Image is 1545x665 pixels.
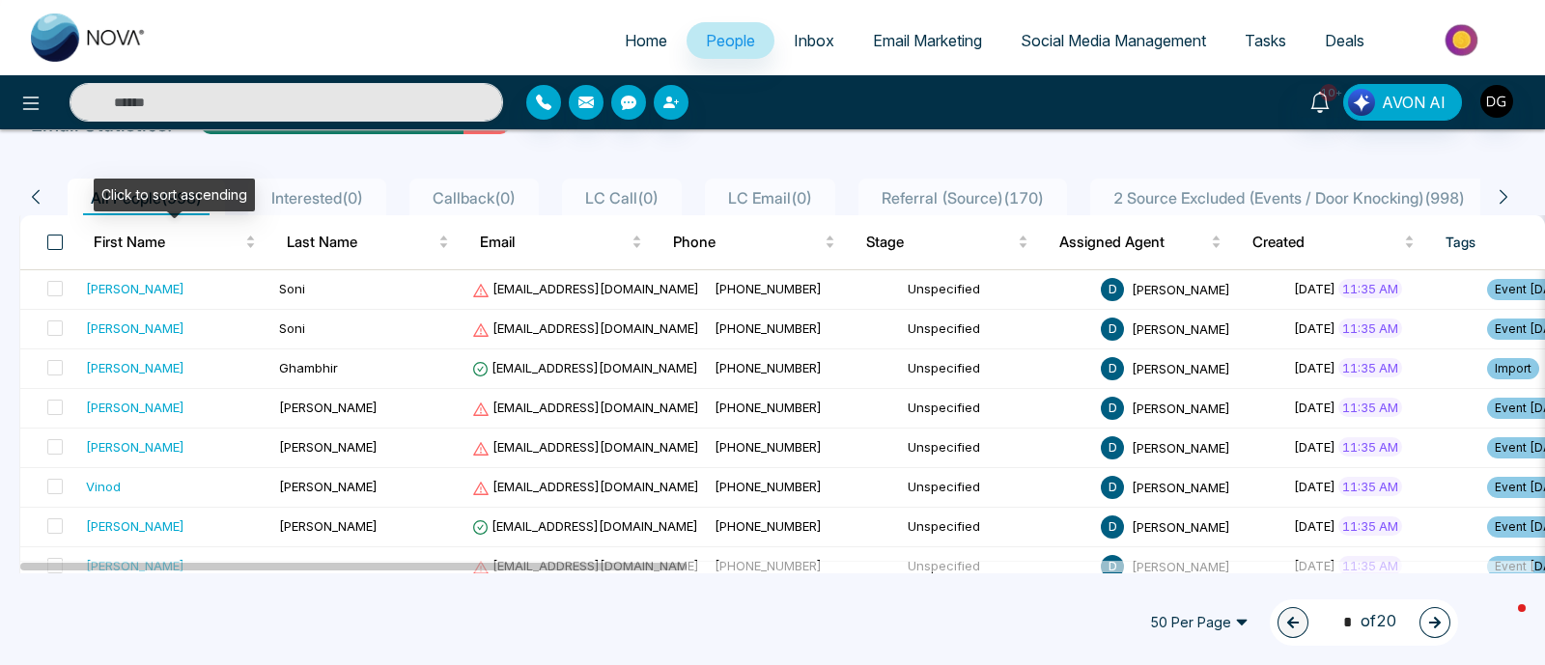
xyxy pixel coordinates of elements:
td: Unspecified [900,468,1093,508]
td: Unspecified [900,310,1093,349]
span: Phone [673,231,821,254]
span: D [1101,278,1124,301]
span: [PHONE_NUMBER] [715,558,822,573]
td: Unspecified [900,547,1093,587]
th: Phone [658,215,851,269]
span: [EMAIL_ADDRESS][DOMAIN_NAME] [472,479,699,494]
div: [PERSON_NAME] [86,358,184,377]
span: 50 Per Page [1137,607,1262,638]
span: [PERSON_NAME] [1132,281,1230,296]
span: of 20 [1332,609,1396,635]
span: 11:35 AM [1338,437,1402,457]
div: Vinod [86,477,121,496]
a: People [687,22,774,59]
span: Home [625,31,667,50]
td: Unspecified [900,349,1093,389]
div: [PERSON_NAME] [86,279,184,298]
span: [EMAIL_ADDRESS][DOMAIN_NAME] [472,439,699,455]
span: [PERSON_NAME] [279,479,378,494]
a: Home [605,22,687,59]
span: D [1101,515,1124,539]
a: 10+ [1297,84,1343,118]
th: Assigned Agent [1044,215,1237,269]
span: 11:35 AM [1338,477,1402,496]
span: LC Email ( 0 ) [720,188,820,208]
span: [PERSON_NAME] [1132,518,1230,534]
div: [PERSON_NAME] [86,556,184,575]
span: LC Call ( 0 ) [577,188,666,208]
a: Deals [1306,22,1384,59]
span: D [1101,357,1124,380]
span: [PERSON_NAME] [1132,558,1230,573]
span: All People ( 998 ) [83,188,210,208]
span: Assigned Agent [1059,231,1207,254]
span: [PERSON_NAME] [279,439,378,455]
span: Created [1252,231,1400,254]
div: Click to sort ascending [94,179,255,211]
span: [PHONE_NUMBER] [715,439,822,455]
span: D [1101,436,1124,459]
td: Unspecified [900,389,1093,429]
span: [DATE] [1294,439,1335,455]
span: Tasks [1245,31,1286,50]
span: Inbox [794,31,834,50]
span: [EMAIL_ADDRESS][DOMAIN_NAME] [472,360,698,375]
span: D [1101,476,1124,499]
div: [PERSON_NAME] [86,319,184,338]
span: [DATE] [1294,518,1335,534]
span: People [706,31,755,50]
td: Unspecified [900,270,1093,310]
span: Soni [279,281,305,296]
span: Callback ( 0 ) [425,188,523,208]
td: Unspecified [900,508,1093,547]
td: Unspecified [900,429,1093,468]
span: [DATE] [1294,479,1335,494]
span: 2 Source Excluded (Events / Door Knocking) ( 998 ) [1106,188,1473,208]
div: [PERSON_NAME] [86,398,184,417]
span: [EMAIL_ADDRESS][DOMAIN_NAME] [472,518,698,534]
span: [PHONE_NUMBER] [715,320,822,336]
span: Soni [279,320,305,336]
span: [PERSON_NAME] [1132,479,1230,494]
span: [DATE] [1294,400,1335,415]
span: [DATE] [1294,281,1335,296]
span: 10+ [1320,84,1337,101]
a: Tasks [1225,22,1306,59]
a: Email Marketing [854,22,1001,59]
th: Email [464,215,658,269]
span: First Name [94,231,241,254]
span: 11:35 AM [1338,516,1402,536]
span: [DATE] [1294,558,1335,573]
span: [PERSON_NAME] [1132,439,1230,455]
span: [DATE] [1294,360,1335,375]
span: [EMAIL_ADDRESS][DOMAIN_NAME] [472,400,699,415]
a: Social Media Management [1001,22,1225,59]
span: Deals [1325,31,1364,50]
span: Stage [866,231,1014,254]
th: First Name [78,215,271,269]
span: Import [1487,358,1539,379]
a: Inbox [774,22,854,59]
button: AVON AI [1343,84,1462,121]
span: Email Marketing [873,31,982,50]
span: 11:35 AM [1338,279,1402,298]
span: Interested ( 0 ) [264,188,371,208]
span: D [1101,555,1124,578]
span: [PHONE_NUMBER] [715,479,822,494]
span: 11:35 AM [1338,319,1402,338]
th: Created [1237,215,1430,269]
span: [PERSON_NAME] [279,518,378,534]
span: [EMAIL_ADDRESS][DOMAIN_NAME] [472,320,699,336]
span: 11:35 AM [1338,358,1402,377]
div: [PERSON_NAME] [86,437,184,457]
span: [PERSON_NAME] [1132,360,1230,375]
th: Stage [851,215,1044,269]
img: Market-place.gif [1393,18,1533,62]
span: [EMAIL_ADDRESS][DOMAIN_NAME] [472,558,699,573]
span: 11:35 AM [1338,398,1402,417]
span: 11:35 AM [1338,556,1402,575]
span: D [1101,397,1124,420]
img: Lead Flow [1348,89,1375,116]
img: Nova CRM Logo [31,14,147,62]
span: AVON AI [1382,91,1446,114]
